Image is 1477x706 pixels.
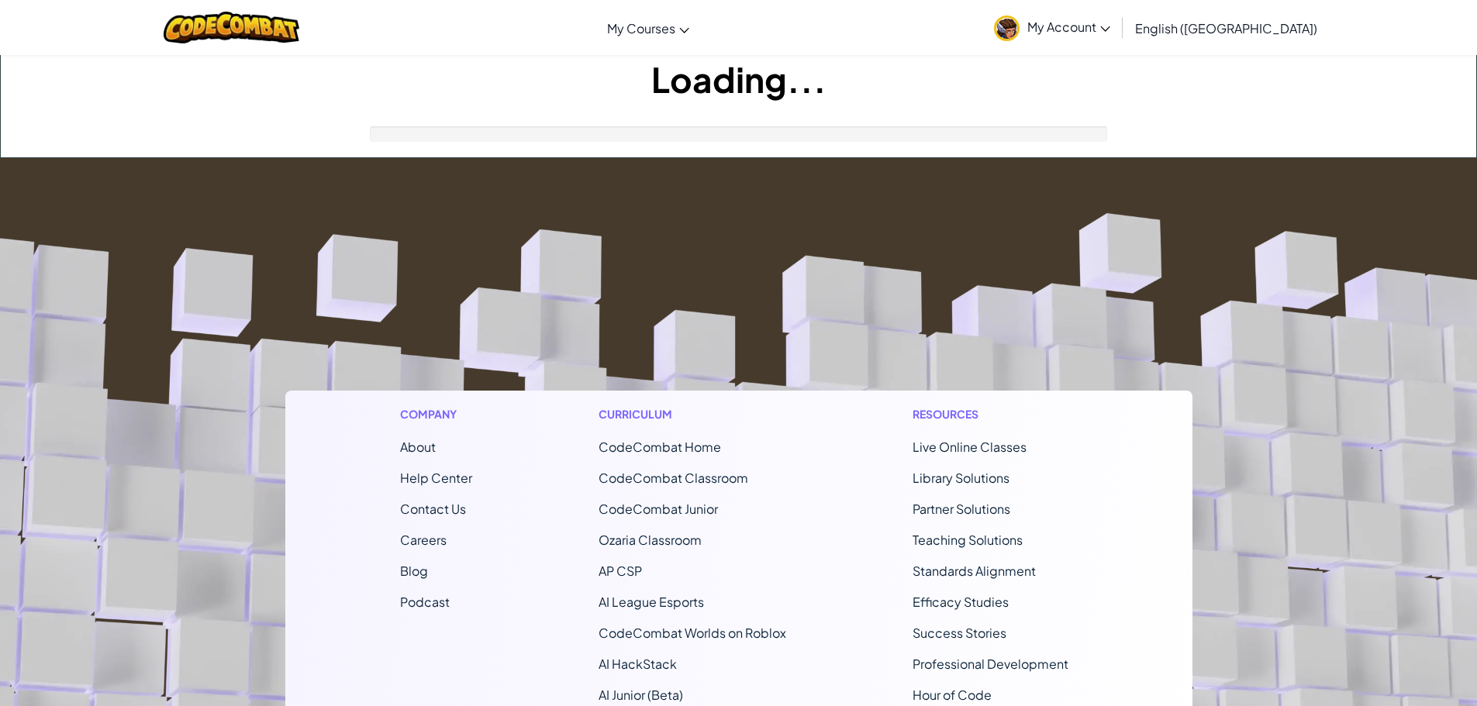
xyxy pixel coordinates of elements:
[913,470,1009,486] a: Library Solutions
[913,594,1009,610] a: Efficacy Studies
[599,406,786,422] h1: Curriculum
[1135,20,1317,36] span: English ([GEOGRAPHIC_DATA])
[913,406,1078,422] h1: Resources
[913,501,1010,517] a: Partner Solutions
[986,3,1118,52] a: My Account
[400,532,447,548] a: Careers
[400,439,436,455] a: About
[599,470,748,486] a: CodeCombat Classroom
[599,532,702,548] a: Ozaria Classroom
[913,656,1068,672] a: Professional Development
[913,532,1023,548] a: Teaching Solutions
[400,406,472,422] h1: Company
[1,55,1476,103] h1: Loading...
[400,594,450,610] a: Podcast
[994,15,1020,41] img: avatar
[400,470,472,486] a: Help Center
[913,687,992,703] a: Hour of Code
[599,439,721,455] span: CodeCombat Home
[400,501,466,517] span: Contact Us
[599,625,786,641] a: CodeCombat Worlds on Roblox
[599,594,704,610] a: AI League Esports
[1027,19,1110,35] span: My Account
[1127,7,1325,49] a: English ([GEOGRAPHIC_DATA])
[599,7,697,49] a: My Courses
[164,12,299,43] img: CodeCombat logo
[913,563,1036,579] a: Standards Alignment
[599,687,683,703] a: AI Junior (Beta)
[913,625,1006,641] a: Success Stories
[599,501,718,517] a: CodeCombat Junior
[913,439,1027,455] a: Live Online Classes
[599,563,642,579] a: AP CSP
[400,563,428,579] a: Blog
[607,20,675,36] span: My Courses
[599,656,677,672] a: AI HackStack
